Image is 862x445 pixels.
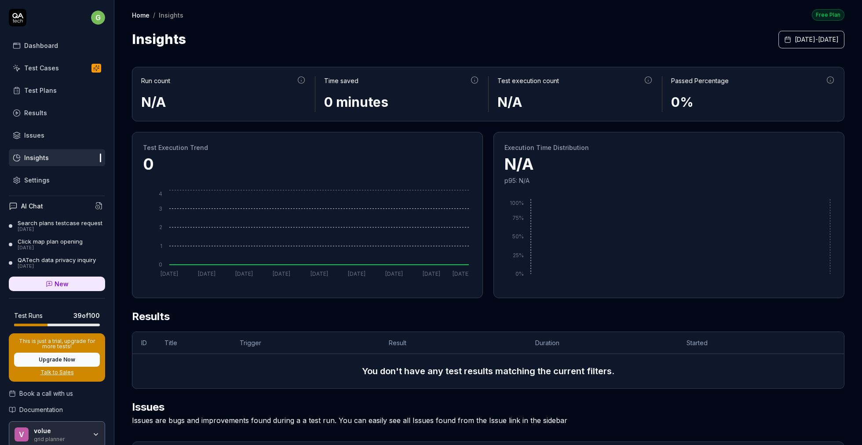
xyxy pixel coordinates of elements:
[512,233,524,240] tspan: 50%
[132,29,186,49] h1: Insights
[19,405,63,414] span: Documentation
[14,353,100,367] button: Upgrade Now
[380,332,526,354] th: Result
[273,270,290,277] tspan: [DATE]
[324,92,480,112] div: 0 minutes
[132,415,844,426] div: Issues are bugs and improvements found during a a test run. You can easily see all Issues found f...
[18,238,83,245] div: Click map plan opening
[24,153,49,162] div: Insights
[512,215,524,221] tspan: 75%
[34,435,87,442] div: grid planner
[21,201,43,211] h4: AI Chat
[24,131,44,140] div: Issues
[159,261,162,268] tspan: 0
[9,127,105,144] a: Issues
[812,9,844,21] button: Free Plan
[143,152,472,176] p: 0
[141,76,170,85] div: Run count
[310,270,328,277] tspan: [DATE]
[132,11,150,19] a: Home
[497,76,559,85] div: Test execution count
[91,9,105,26] button: g
[132,309,844,332] h2: Results
[18,226,102,233] div: [DATE]
[9,59,105,77] a: Test Cases
[14,339,100,349] p: This is just a trial, upgrade for more tests!
[159,205,162,212] tspan: 3
[198,270,215,277] tspan: [DATE]
[9,256,105,270] a: QATech data privacy inquiry[DATE]
[235,270,253,277] tspan: [DATE]
[9,149,105,166] a: Insights
[18,263,96,270] div: [DATE]
[34,427,87,435] div: volue
[9,37,105,54] a: Dashboard
[778,31,844,48] button: [DATE]-[DATE]
[362,365,614,378] h3: You don't have any test results matching the current filters.
[9,171,105,189] a: Settings
[132,399,844,415] h2: Issues
[153,11,155,19] div: /
[510,200,524,206] tspan: 100%
[385,270,403,277] tspan: [DATE]
[24,108,47,117] div: Results
[91,11,105,25] span: g
[15,427,29,441] span: v
[159,190,162,197] tspan: 4
[14,368,100,376] a: Talk to Sales
[24,86,57,95] div: Test Plans
[18,219,102,226] div: Search plans testcase request
[671,92,836,112] div: 0%
[526,332,677,354] th: Duration
[504,152,833,176] p: N/A
[671,76,729,85] div: Passed Percentage
[513,252,524,259] tspan: 25%
[515,270,524,277] tspan: 0%
[348,270,365,277] tspan: [DATE]
[132,332,156,354] th: ID
[9,277,105,291] a: New
[156,332,231,354] th: Title
[9,219,105,233] a: Search plans testcase request[DATE]
[18,245,83,251] div: [DATE]
[324,76,358,85] div: Time saved
[9,238,105,251] a: Click map plan opening[DATE]
[9,104,105,121] a: Results
[9,82,105,99] a: Test Plans
[504,176,833,185] p: p95: N/A
[9,389,105,398] a: Book a call with us
[18,256,96,263] div: QATech data privacy inquiry
[453,270,470,277] tspan: [DATE]
[55,279,69,288] span: New
[159,11,183,19] div: Insights
[19,389,73,398] span: Book a call with us
[159,224,162,230] tspan: 2
[678,332,826,354] th: Started
[143,143,472,152] h2: Test Execution Trend
[24,63,59,73] div: Test Cases
[73,311,100,320] span: 39 of 100
[504,143,833,152] h2: Execution Time Distribution
[24,175,50,185] div: Settings
[24,41,58,50] div: Dashboard
[161,270,178,277] tspan: [DATE]
[231,332,380,354] th: Trigger
[497,92,653,112] div: N/A
[14,312,43,320] h5: Test Runs
[9,405,105,414] a: Documentation
[141,92,306,112] div: N/A
[160,243,162,249] tspan: 1
[423,270,440,277] tspan: [DATE]
[795,35,839,44] span: [DATE] - [DATE]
